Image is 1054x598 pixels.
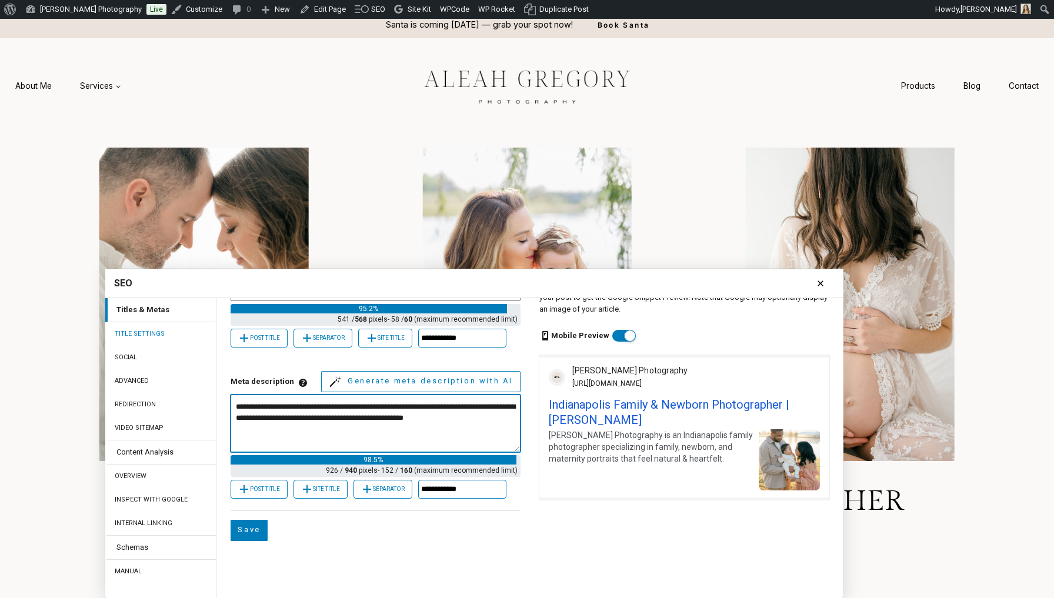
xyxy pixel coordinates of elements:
[693,148,1007,461] li: 4 of 4
[353,480,412,499] div: Separator
[231,465,521,477] div: / pixels - / ( maximum recommended limit )
[297,377,309,389] button: Meta description
[379,466,393,476] span: 152
[321,371,521,392] button: Generate meta description with AI
[389,315,399,325] span: 58
[231,304,506,313] div: 95.2 %
[105,393,216,416] div: Redirection
[370,148,683,461] li: 3 of 4
[105,369,216,393] div: Advanced
[105,535,216,560] div: Schemas
[293,329,352,348] div: Separator
[105,440,216,465] div: Content Analysis
[386,18,573,31] p: Santa is coming [DATE] — grab your spot now!
[995,75,1053,97] a: Contact
[960,5,1017,14] span: [PERSON_NAME]
[105,346,216,369] div: Social
[693,148,1007,461] img: Pregnant woman in lace dress, cradling belly.
[231,480,288,499] div: Post Title
[887,75,1053,97] nav: Secondary
[114,278,806,289] h1: SEO
[105,512,216,535] div: Internal Linking
[231,329,288,348] div: Post Title
[579,11,669,38] a: Book Santa
[105,322,216,346] div: Title settings
[572,365,688,376] div: [PERSON_NAME] Photography
[414,315,518,325] span: ( maximum recommended limit )
[1,75,135,97] nav: Primary
[358,329,412,348] div: Site Title
[404,315,412,325] strong: 60
[293,480,348,499] div: Site Title
[146,4,166,15] a: Live
[105,298,216,322] div: Titles & Metas
[408,5,431,14] span: Site Kit
[572,365,688,390] div: [URL][DOMAIN_NAME]
[231,313,521,326] div: / pixels - /
[338,315,350,325] span: 541
[345,466,357,476] strong: 940
[1,75,66,97] a: About Me
[370,148,683,461] img: mom holding baby on shoulder looking back at the camera outdoors in Carmel, Indiana
[355,315,367,325] strong: 568
[395,61,659,111] img: aleah gregory logo
[552,372,562,383] img: favicon
[231,520,267,541] button: Save
[105,560,216,583] div: Manual
[400,466,412,476] strong: 160
[66,75,135,97] button: Child menu of Services
[28,485,1026,519] h1: Indianapolis Family & Newborn Photographer
[549,397,820,427] div: Indianapolis Family & Newborn Photographer | [PERSON_NAME]
[28,533,1026,546] p: Elegant, Heartfelt, and Romantic Portrait Photography
[47,148,361,461] img: Parents holding their baby lovingly by Indianapolis newborn photographer
[231,375,309,389] label: Meta description
[549,429,754,490] div: [PERSON_NAME] Photography is an Indianapolis family photographer specializing in family, newborn,...
[47,148,1007,461] div: Photo Gallery Carousel
[231,455,516,465] div: 98.5 %
[47,148,361,461] li: 2 of 4
[105,416,216,440] div: Video Sitemap
[551,331,609,340] strong: Mobile Preview
[326,466,338,476] span: 926
[105,465,216,488] div: Overview
[887,75,949,97] a: Products
[759,429,820,490] img: Post thumbnail
[105,488,216,512] div: Inspect with Google
[949,75,995,97] a: Blog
